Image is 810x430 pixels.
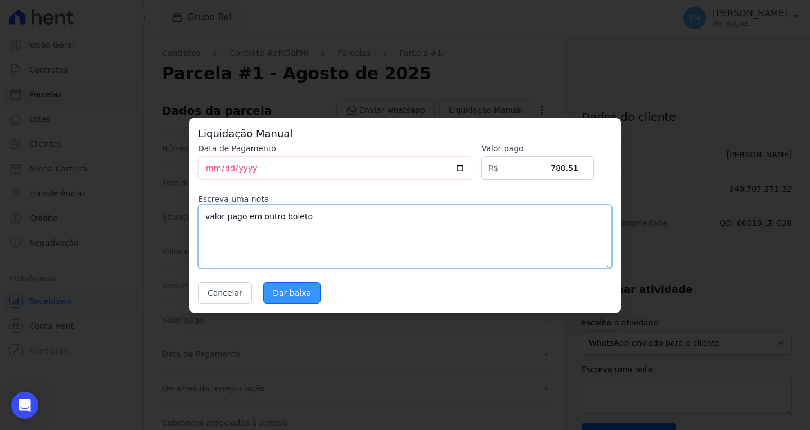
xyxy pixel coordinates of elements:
input: Dar baixa [263,282,321,304]
label: Data de Pagamento [198,143,472,154]
label: Valor pago [481,143,594,154]
div: Open Intercom Messenger [11,392,38,419]
button: Cancelar [198,282,252,304]
h3: Liquidação Manual [198,127,612,141]
label: Escreva uma nota [198,193,612,205]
